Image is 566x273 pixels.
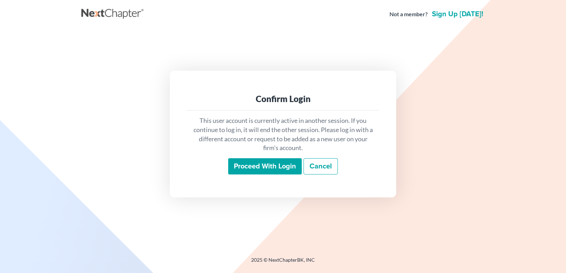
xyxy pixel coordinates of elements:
[81,256,485,269] div: 2025 © NextChapterBK, INC
[228,158,302,174] input: Proceed with login
[192,116,374,153] p: This user account is currently active in another session. If you continue to log in, it will end ...
[431,11,485,18] a: Sign up [DATE]!
[304,158,338,174] a: Cancel
[192,93,374,105] div: Confirm Login
[389,10,428,18] strong: Not a member?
